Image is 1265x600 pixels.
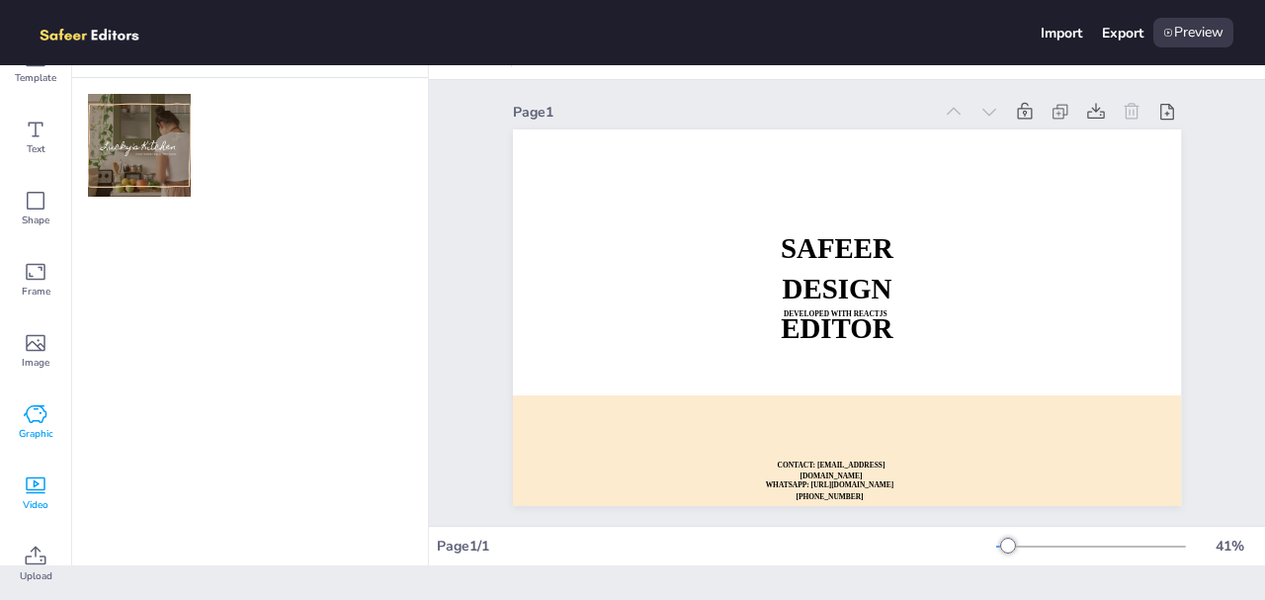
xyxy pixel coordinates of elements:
strong: DESIGN EDITOR [781,273,892,344]
div: Import [1041,24,1082,43]
img: logo.png [32,18,168,47]
span: Template [15,70,56,86]
span: Graphic [19,426,53,442]
span: Text [27,141,45,157]
span: Shape [22,213,49,228]
span: Upload [20,568,52,584]
strong: SAFEER [781,233,893,265]
div: Page 1 / 1 [437,537,996,556]
div: 41 % [1206,537,1253,556]
span: Video [23,497,48,513]
strong: DEVELOPED WITH REACTJS [784,309,887,317]
div: Preview [1153,18,1233,47]
div: Export [1102,24,1143,43]
strong: CONTACT: [EMAIL_ADDRESS][DOMAIN_NAME] [777,461,885,479]
span: Image [22,355,49,371]
strong: WHATSAPP: [URL][DOMAIN_NAME][PHONE_NUMBER] [766,481,894,500]
div: Page 1 [513,103,932,122]
span: Frame [22,284,50,300]
img: 400w-IVVQCZOr1K4.jpg [88,94,191,197]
